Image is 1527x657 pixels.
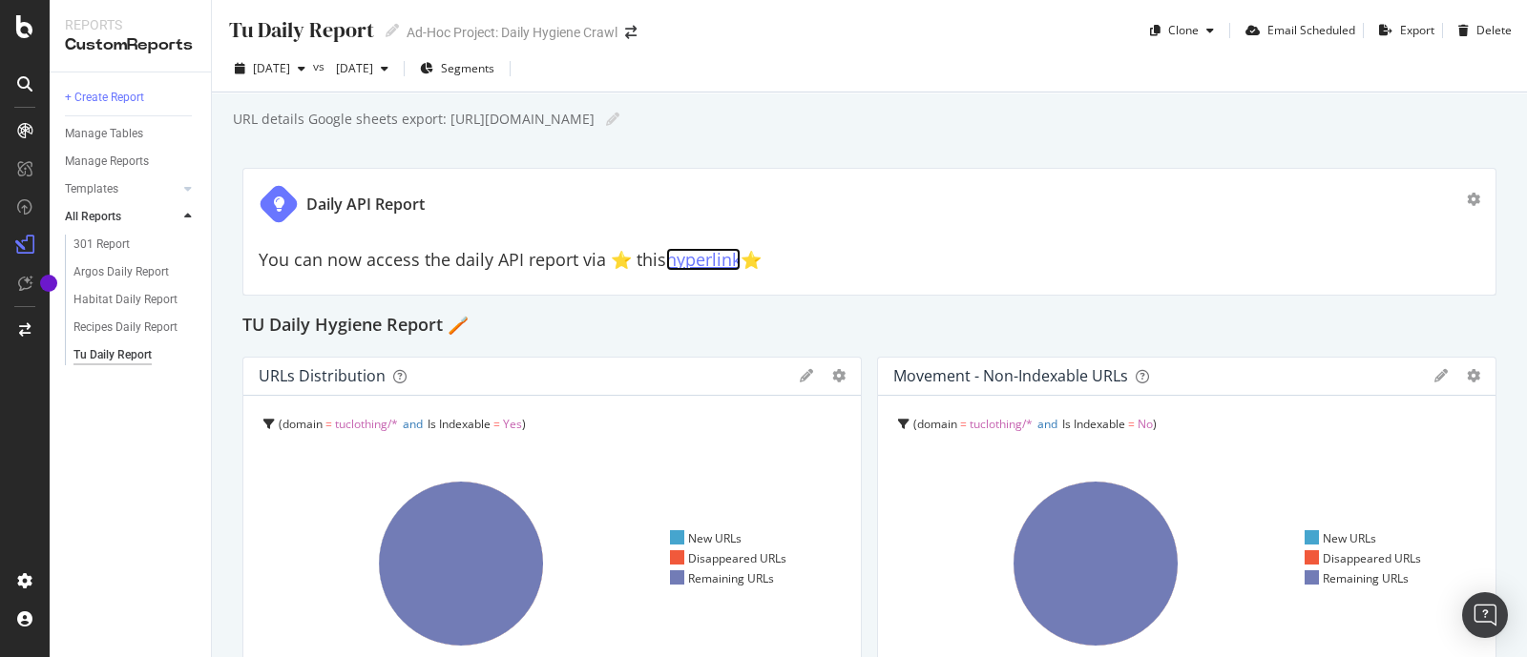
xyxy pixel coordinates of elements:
span: Is Indexable [428,416,491,432]
div: Recipes Daily Report [73,318,178,338]
span: No [1138,416,1153,432]
div: 301 Report [73,235,130,255]
button: Clone [1142,15,1222,46]
div: Remaining URLs [670,570,775,586]
a: Manage Reports [65,152,198,172]
span: = [325,416,332,432]
div: All Reports [65,207,121,227]
a: Recipes Daily Report [73,318,198,338]
div: Export [1400,22,1434,38]
span: = [493,416,500,432]
div: gear [832,369,846,382]
div: Open Intercom Messenger [1462,592,1508,638]
a: Tu Daily Report [73,345,198,365]
span: vs [313,58,328,74]
a: Templates [65,179,178,199]
div: URLs Distribution [259,366,386,385]
div: gear [1467,369,1480,382]
span: 2025 Oct. 7th [253,60,290,76]
span: domain [917,416,957,432]
button: Delete [1451,15,1512,46]
div: Disappeared URLs [670,550,787,566]
span: tuclothing/* [970,416,1033,432]
div: Remaining URLs [1305,570,1410,586]
div: Daily API Report [306,194,425,216]
i: Edit report name [606,113,619,126]
div: New URLs [1305,530,1377,546]
span: tuclothing/* [335,416,398,432]
span: Is Indexable [1062,416,1125,432]
div: TU Daily Hygiene Report 🪥 [242,311,1496,341]
a: hyperlink [666,248,741,271]
button: Email Scheduled [1238,15,1355,46]
div: Argos Daily Report [73,262,169,282]
button: [DATE] [328,53,396,84]
div: Reports [65,15,196,34]
span: domain [282,416,323,432]
div: Clone [1168,22,1199,38]
div: Daily API ReportYou can now access the daily API report via ⭐️ thishyperlink⭐️ [242,168,1496,296]
span: and [403,416,423,432]
div: Templates [65,179,118,199]
span: 2025 Sep. 9th [328,60,373,76]
h2: You can now access the daily API report via ⭐️ this ⭐️ [259,251,1480,270]
button: Export [1371,15,1434,46]
span: and [1037,416,1057,432]
div: Email Scheduled [1267,22,1355,38]
div: Habitat Daily Report [73,290,178,310]
div: Disappeared URLs [1305,550,1422,566]
div: Manage Reports [65,152,149,172]
div: CustomReports [65,34,196,56]
div: Ad-Hoc Project: Daily Hygiene Crawl [407,23,617,42]
div: URL details Google sheets export: [URL][DOMAIN_NAME] [231,110,595,129]
div: + Create Report [65,88,144,108]
div: Tu Daily Report [227,15,374,45]
div: arrow-right-arrow-left [625,26,637,39]
div: Tooltip anchor [40,275,57,292]
span: Yes [503,416,522,432]
a: Manage Tables [65,124,198,144]
i: Edit report name [386,24,399,37]
div: Manage Tables [65,124,143,144]
a: 301 Report [73,235,198,255]
a: All Reports [65,207,178,227]
button: [DATE] [227,53,313,84]
span: = [1128,416,1135,432]
div: New URLs [670,530,743,546]
span: Segments [441,60,494,76]
a: Argos Daily Report [73,262,198,282]
div: Tu Daily Report [73,345,152,365]
a: Habitat Daily Report [73,290,198,310]
button: Segments [412,53,502,84]
div: gear [1467,193,1480,206]
h2: TU Daily Hygiene Report 🪥 [242,311,469,341]
a: + Create Report [65,88,198,108]
div: Delete [1476,22,1512,38]
span: = [960,416,967,432]
div: Movement - non-indexable URLs [893,366,1128,385]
